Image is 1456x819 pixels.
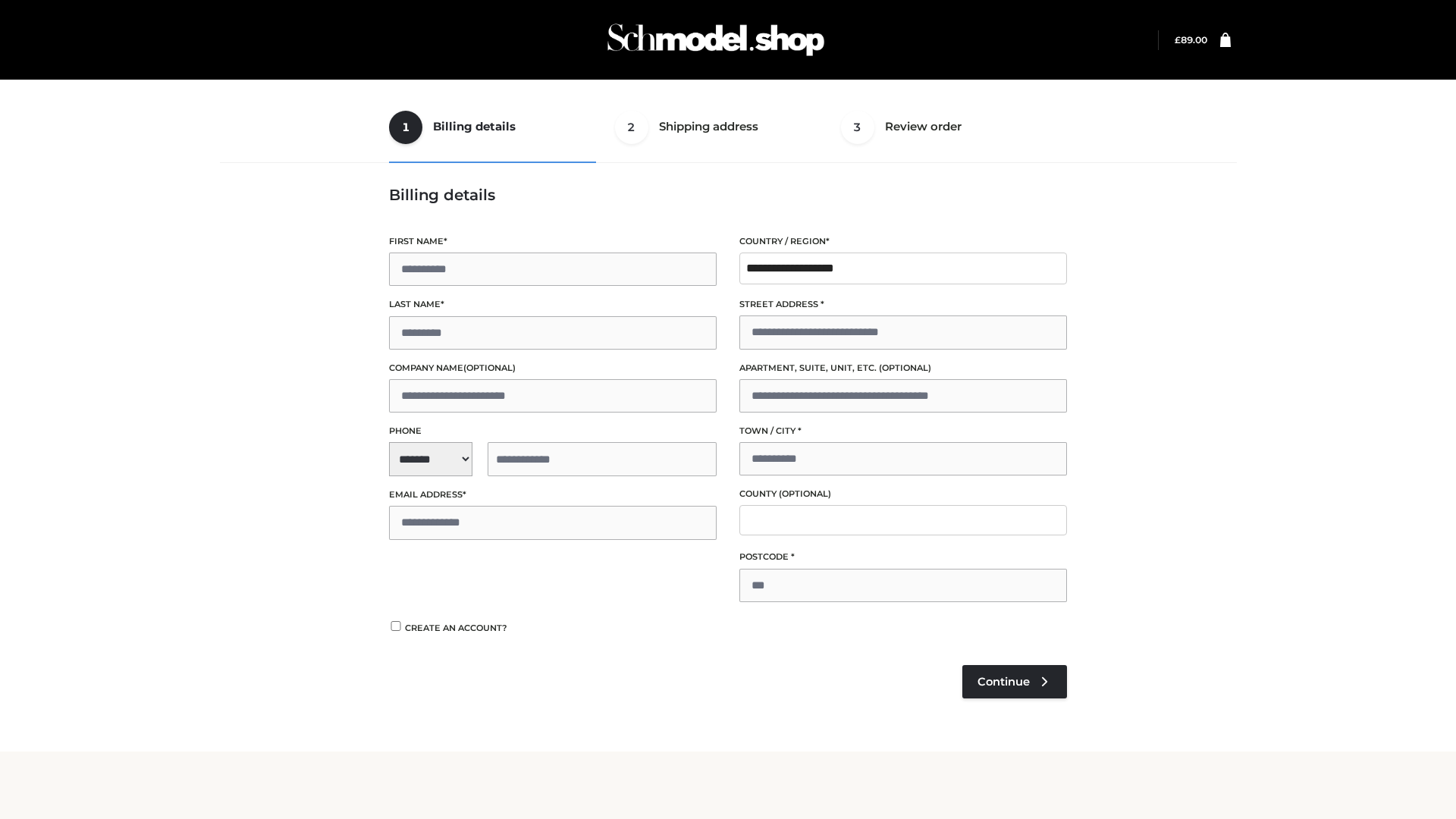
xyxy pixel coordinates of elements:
[739,550,1067,564] label: Postcode
[1175,34,1181,45] span: £
[602,10,830,70] img: Schmodel Admin 964
[389,297,717,312] label: Last name
[1175,34,1207,45] a: £89.00
[977,675,1030,689] span: Continue
[1175,34,1207,45] bdi: 89.00
[739,297,1067,312] label: Street address
[739,424,1067,438] label: Town / City
[389,488,717,502] label: Email address
[389,234,717,249] label: First name
[389,424,717,438] label: Phone
[739,361,1067,375] label: Apartment, suite, unit, etc.
[463,362,516,373] span: (optional)
[739,487,1067,501] label: County
[879,362,931,373] span: (optional)
[739,234,1067,249] label: Country / Region
[962,665,1067,698] a: Continue
[389,186,1067,204] h3: Billing details
[389,621,403,631] input: Create an account?
[405,623,507,633] span: Create an account?
[779,488,831,499] span: (optional)
[389,361,717,375] label: Company name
